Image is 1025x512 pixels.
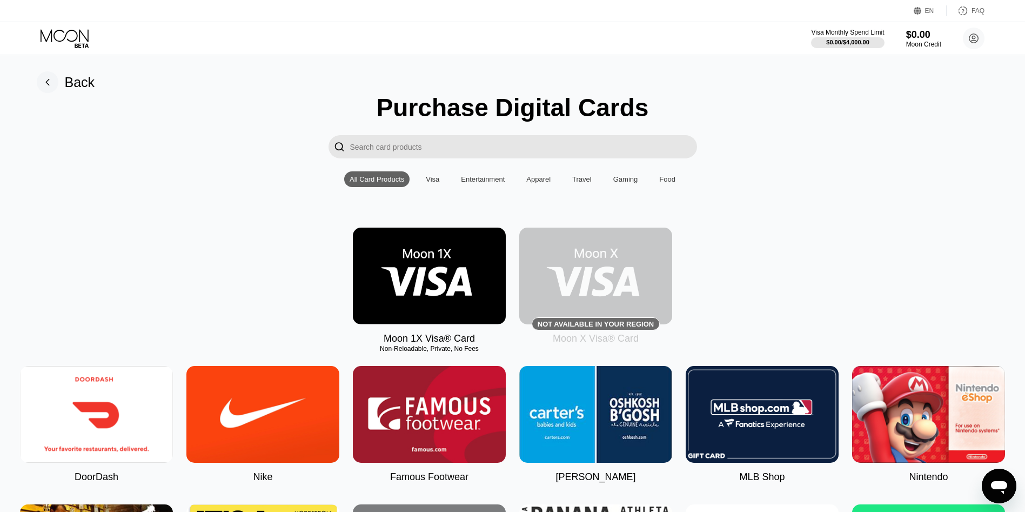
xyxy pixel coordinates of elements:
div: Visa Monthly Spend Limit [811,29,884,36]
div: Entertainment [461,175,505,183]
div: Travel [572,175,592,183]
div: Purchase Digital Cards [377,93,649,122]
div: Gaming [608,171,644,187]
div: Visa [420,171,445,187]
div: Apparel [521,171,556,187]
div: Apparel [526,175,551,183]
div: [PERSON_NAME] [555,471,635,483]
div: EN [925,7,934,15]
iframe: Button to launch messaging window [982,469,1016,503]
div: Non-Reloadable, Private, No Fees [353,345,506,353]
div: $0.00Moon Credit [906,29,941,48]
div: Back [37,71,95,93]
div: Visa Monthly Spend Limit$0.00/$4,000.00 [811,29,884,48]
div:  [329,135,350,158]
div: FAQ [972,7,984,15]
div: Travel [567,171,597,187]
div: Moon 1X Visa® Card [384,333,475,344]
div: Visa [426,175,439,183]
div: All Card Products [344,171,410,187]
div: $0.00 / $4,000.00 [826,39,869,45]
div:  [334,141,345,153]
div: Moon X Visa® Card [553,333,639,344]
div: Moon Credit [906,41,941,48]
div: Famous Footwear [390,471,468,483]
input: Search card products [350,135,697,158]
div: FAQ [947,5,984,16]
div: Nintendo [909,471,948,483]
div: Gaming [613,175,638,183]
div: DoorDash [75,471,118,483]
div: All Card Products [350,175,404,183]
div: MLB Shop [739,471,785,483]
div: Back [65,75,95,90]
div: $0.00 [906,29,941,41]
div: EN [914,5,947,16]
div: Food [654,171,681,187]
div: Food [659,175,675,183]
div: Nike [253,471,272,483]
div: Not available in your region [519,228,672,324]
div: Entertainment [455,171,510,187]
div: Not available in your region [538,320,654,328]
